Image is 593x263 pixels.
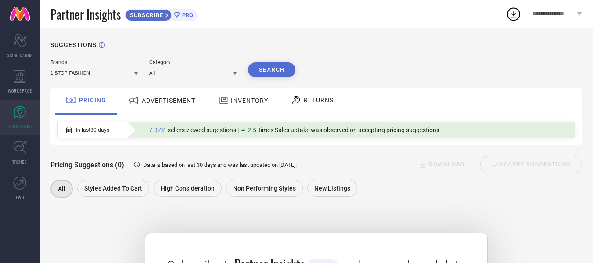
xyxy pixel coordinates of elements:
[144,124,444,136] div: Percentage of sellers who have viewed suggestions for the current Insight Type
[142,97,195,104] span: ADVERTISEMENT
[161,185,215,192] span: High Consideration
[233,185,296,192] span: Non Performing Styles
[180,12,193,18] span: PRO
[12,159,27,165] span: TRENDS
[84,185,142,192] span: Styles Added To Cart
[50,161,124,169] span: Pricing Suggestions (0)
[79,97,106,104] span: PRICING
[480,156,582,173] div: Accept Suggestions
[248,62,295,77] button: Search
[76,127,109,133] span: In last 30 days
[143,162,297,168] span: Data is based on last 30 days and was last updated on [DATE] .
[58,185,65,192] span: All
[314,185,350,192] span: New Listings
[248,126,256,133] span: 2.5
[50,41,97,48] h1: SUGGESTIONS
[125,7,198,21] a: SUBSCRIBEPRO
[231,97,268,104] span: INVENTORY
[259,126,439,133] span: times Sales uptake was observed on accepting pricing suggestions
[7,52,33,58] span: SCORECARDS
[149,59,237,65] div: Category
[126,12,165,18] span: SUBSCRIBE
[50,5,121,23] span: Partner Insights
[7,123,33,130] span: SUGGESTIONS
[506,6,521,22] div: Open download list
[168,126,239,133] span: sellers viewed sugestions |
[50,59,138,65] div: Brands
[8,87,32,94] span: WORKSPACE
[304,97,334,104] span: RETURNS
[16,194,24,201] span: FWD
[149,126,165,133] span: 7.37%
